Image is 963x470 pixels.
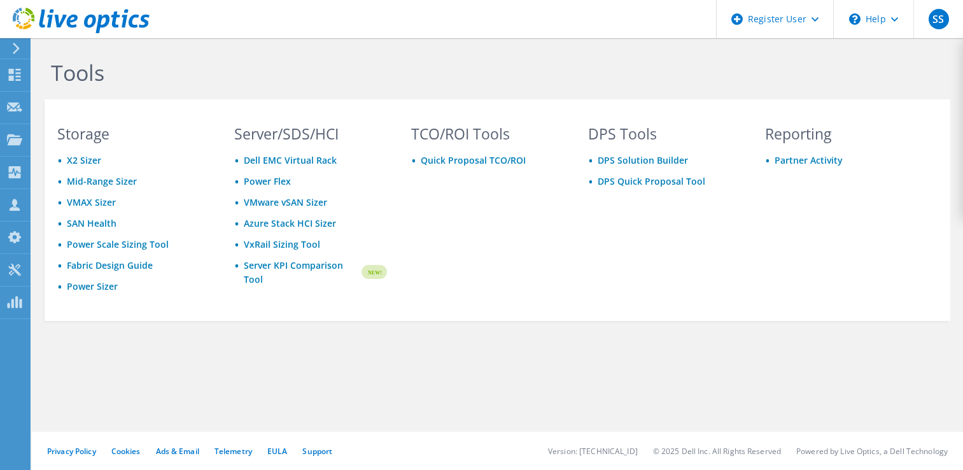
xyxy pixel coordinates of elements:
[598,154,688,166] a: DPS Solution Builder
[360,257,387,287] img: new-badge.svg
[244,238,320,250] a: VxRail Sizing Tool
[214,446,252,457] a: Telemetry
[57,127,210,141] h3: Storage
[47,446,96,457] a: Privacy Policy
[67,217,116,229] a: SAN Health
[796,446,948,457] li: Powered by Live Optics, a Dell Technology
[234,127,387,141] h3: Server/SDS/HCI
[67,280,118,292] a: Power Sizer
[548,446,638,457] li: Version: [TECHNICAL_ID]
[765,127,918,141] h3: Reporting
[156,446,199,457] a: Ads & Email
[244,217,336,229] a: Azure Stack HCI Sizer
[929,9,949,29] span: SS
[775,154,843,166] a: Partner Activity
[267,446,287,457] a: EULA
[67,196,116,208] a: VMAX Sizer
[67,259,153,271] a: Fabric Design Guide
[302,446,332,457] a: Support
[67,238,169,250] a: Power Scale Sizing Tool
[411,127,564,141] h3: TCO/ROI Tools
[244,175,291,187] a: Power Flex
[653,446,781,457] li: © 2025 Dell Inc. All Rights Reserved
[421,154,526,166] a: Quick Proposal TCO/ROI
[588,127,741,141] h3: DPS Tools
[111,446,141,457] a: Cookies
[67,175,137,187] a: Mid-Range Sizer
[244,154,337,166] a: Dell EMC Virtual Rack
[598,175,705,187] a: DPS Quick Proposal Tool
[244,259,360,287] a: Server KPI Comparison Tool
[51,59,910,86] h1: Tools
[849,13,861,25] svg: \n
[67,154,101,166] a: X2 Sizer
[244,196,327,208] a: VMware vSAN Sizer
